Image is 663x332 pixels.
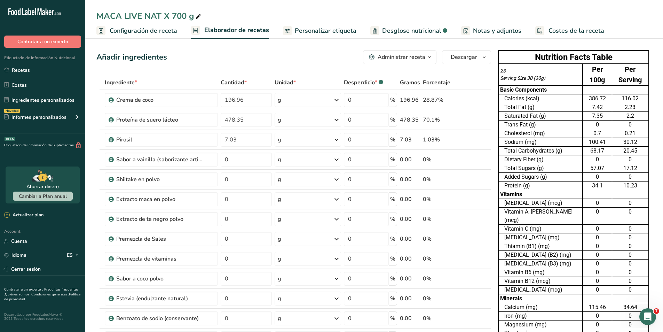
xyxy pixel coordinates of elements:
div: 1.03% [423,136,458,144]
span: Descargar [451,53,477,61]
div: Benzoato de sodio (conservante) [116,314,203,323]
a: Desglose nutricional [370,23,447,39]
div: 7.03 [400,136,420,144]
div: Premezcla de vitaminas [116,255,203,263]
div: 0 [584,208,610,216]
div: 0 [614,225,647,233]
div: 0.00 [400,255,420,263]
div: g [278,275,281,283]
td: Calcium (mg) [498,303,583,312]
div: g [278,116,281,124]
div: 0 [584,312,610,320]
div: 0 [614,312,647,320]
div: 100.41 [584,138,610,146]
th: Nutrition Facts Table [498,51,649,64]
div: Sabor a vainilla (saborizante artificial) [116,155,203,164]
div: 0% [423,155,458,164]
div: 0 [614,321,647,329]
div: 0.00 [400,155,420,164]
div: g [278,314,281,323]
div: g [278,195,281,203]
div: 0% [423,314,458,323]
div: 34.1 [584,182,610,190]
div: 7.42 [584,103,610,111]
div: BETA [5,137,15,141]
td: Per Serving [612,64,649,85]
div: Proteína de suero lácteo [116,116,203,124]
div: g [278,294,281,303]
div: Informes personalizados [4,114,66,121]
span: 7 [654,308,659,314]
div: 0 [584,251,610,259]
td: [MEDICAL_DATA] (mg) [498,233,583,242]
div: 0 [614,268,647,277]
span: Porcentaje [423,78,450,87]
td: Thiamin (B1) (mg) [498,242,583,251]
a: Quiénes somos . [5,292,31,297]
div: 34.64 [614,303,647,311]
div: 196.96 [400,96,420,104]
td: [MEDICAL_DATA] (B3) (mg) [498,260,583,268]
div: Administrar receta [378,53,425,61]
div: 0 [614,173,647,181]
div: 23 [500,67,581,75]
td: Iron (mg) [498,312,583,321]
a: Notas y adjuntos [461,23,521,39]
span: Cambiar a Plan anual [19,193,67,200]
div: 0.00 [400,195,420,203]
div: 0.00 [400,294,420,303]
td: Total Fat (g) [498,103,583,112]
div: 0 [584,321,610,329]
div: 0 [614,251,647,259]
td: Added Sugars (g) [498,173,583,182]
div: 0 [614,208,647,216]
td: [MEDICAL_DATA] (mcg) [498,199,583,208]
td: Magnesium (mg) [498,321,583,329]
td: Per 100g [583,64,612,85]
span: Gramos [400,78,420,87]
div: Extracto maca en polvo [116,195,203,203]
div: 0 [614,155,647,164]
div: 0.00 [400,175,420,184]
div: g [278,175,281,184]
td: Saturated Fat (g) [498,112,583,121]
div: 0.00 [400,275,420,283]
div: 20.45 [614,147,647,155]
div: Estevia (endulzante natural) [116,294,203,303]
a: Personalizar etiqueta [283,23,356,39]
span: Configuración de receta [110,26,177,36]
td: Trans Fat (g) [498,121,583,129]
div: 0 [614,242,647,250]
span: Notas y adjuntos [473,26,521,36]
div: g [278,215,281,223]
div: Desarrollado por FoodLabelMaker © 2025 Todos los derechos reservados [4,312,81,321]
div: Crema de coco [116,96,203,104]
span: Desglose nutricional [382,26,441,36]
a: Idioma [4,249,26,261]
div: Actualizar plan [4,212,44,219]
div: 0 [584,242,610,250]
span: Elaborador de recetas [204,25,269,35]
div: Desperdicio [344,78,383,87]
div: g [278,255,281,263]
div: ES [67,251,81,260]
div: Novedad [4,109,20,113]
div: 0.00 [400,215,420,223]
td: [MEDICAL_DATA] (B2) (mg) [498,251,583,260]
td: Cholesterol (mg) [498,129,583,138]
div: 0 [584,121,610,129]
div: 0 [584,260,610,268]
div: g [278,155,281,164]
td: Total Sugars (g) [498,164,583,173]
div: 0% [423,235,458,243]
div: 0 [584,225,610,233]
div: Añadir ingredientes [96,52,167,63]
a: Contratar a un experto . [4,287,43,292]
a: Configuración de receta [96,23,177,39]
div: Ahorrar dinero [26,183,59,190]
div: 2.23 [614,103,647,111]
div: 30.12 [614,138,647,146]
span: Costes de la receta [548,26,604,36]
td: Calories (kcal) [498,94,583,103]
div: 0 [584,286,610,294]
